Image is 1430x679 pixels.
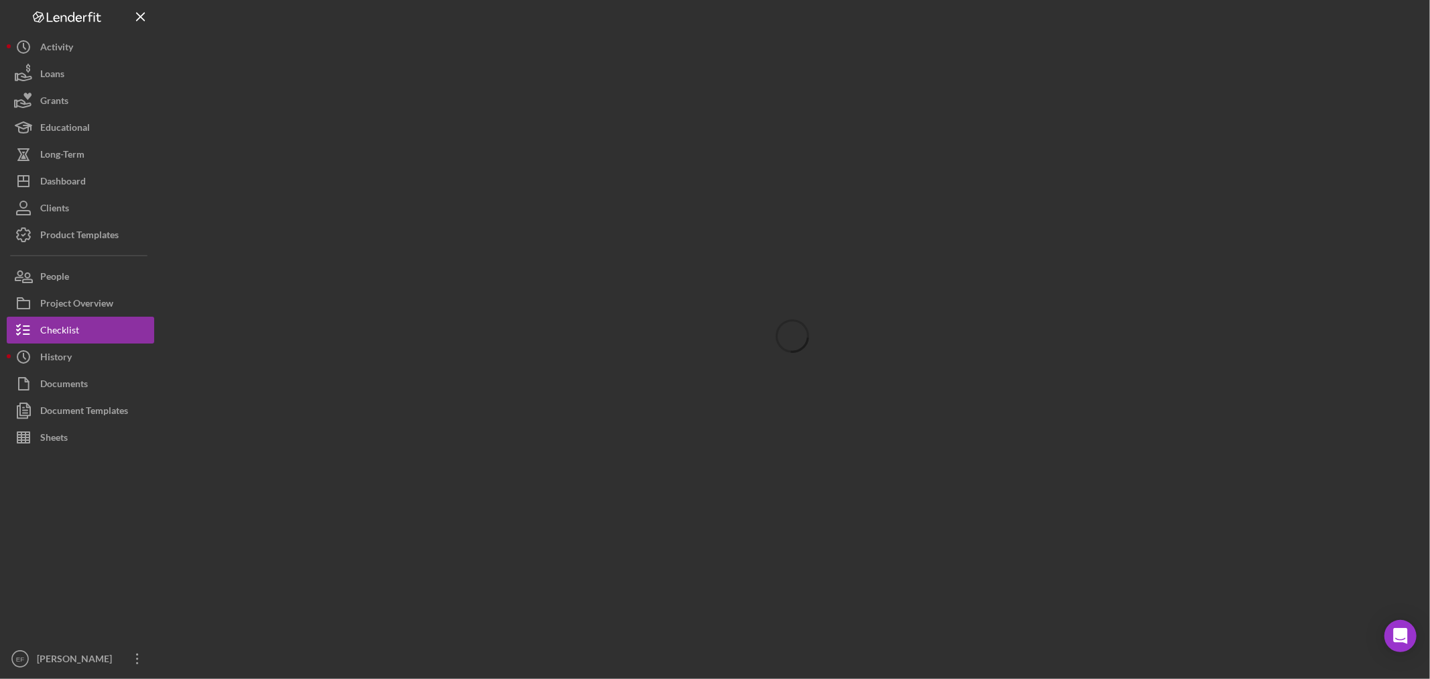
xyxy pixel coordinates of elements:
button: People [7,263,154,290]
button: Dashboard [7,168,154,195]
button: Loans [7,60,154,87]
text: EF [16,656,24,663]
div: People [40,263,69,293]
div: Project Overview [40,290,113,320]
div: Grants [40,87,68,117]
button: History [7,344,154,370]
div: Educational [40,114,90,144]
div: [PERSON_NAME] [34,645,121,676]
div: Documents [40,370,88,401]
div: Open Intercom Messenger [1384,620,1417,652]
button: Project Overview [7,290,154,317]
button: Checklist [7,317,154,344]
div: Sheets [40,424,68,454]
div: Loans [40,60,64,91]
div: Document Templates [40,397,128,427]
div: Dashboard [40,168,86,198]
div: History [40,344,72,374]
button: Activity [7,34,154,60]
div: Checklist [40,317,79,347]
button: Document Templates [7,397,154,424]
button: Educational [7,114,154,141]
button: Documents [7,370,154,397]
div: Activity [40,34,73,64]
button: EF[PERSON_NAME] [7,645,154,672]
button: Clients [7,195,154,221]
button: Long-Term [7,141,154,168]
div: Product Templates [40,221,119,252]
div: Long-Term [40,141,84,171]
button: Product Templates [7,221,154,248]
button: Sheets [7,424,154,451]
button: Grants [7,87,154,114]
div: Clients [40,195,69,225]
